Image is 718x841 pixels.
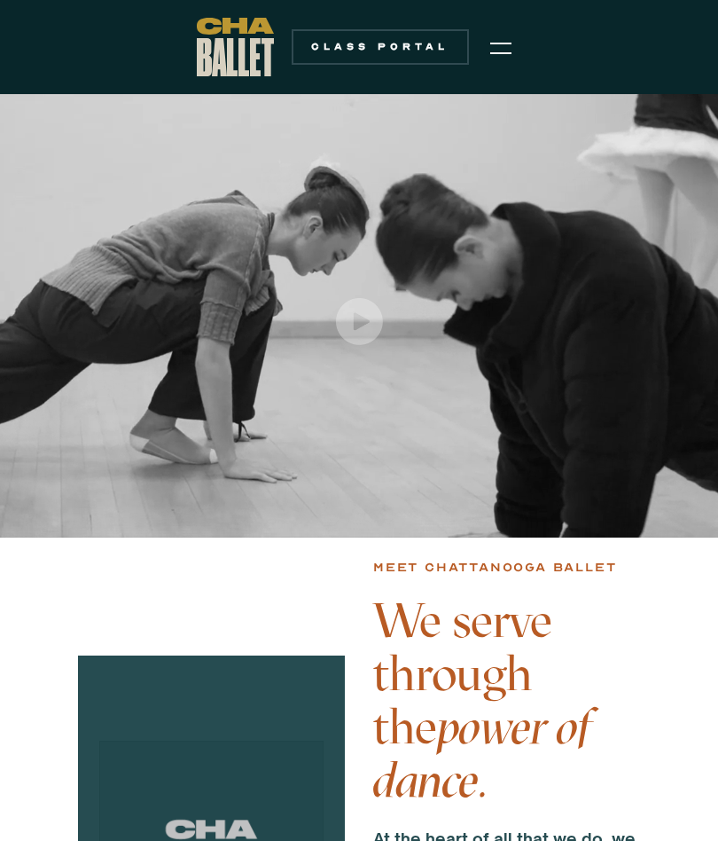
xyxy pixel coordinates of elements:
div: menu [480,25,522,69]
div: Class Portal [302,40,458,54]
a: home [197,18,274,76]
div: Meet chattanooga ballet [373,557,616,578]
em: power of dance. [373,698,592,809]
a: Class Portal [292,29,469,65]
h4: We serve through the [373,594,640,807]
